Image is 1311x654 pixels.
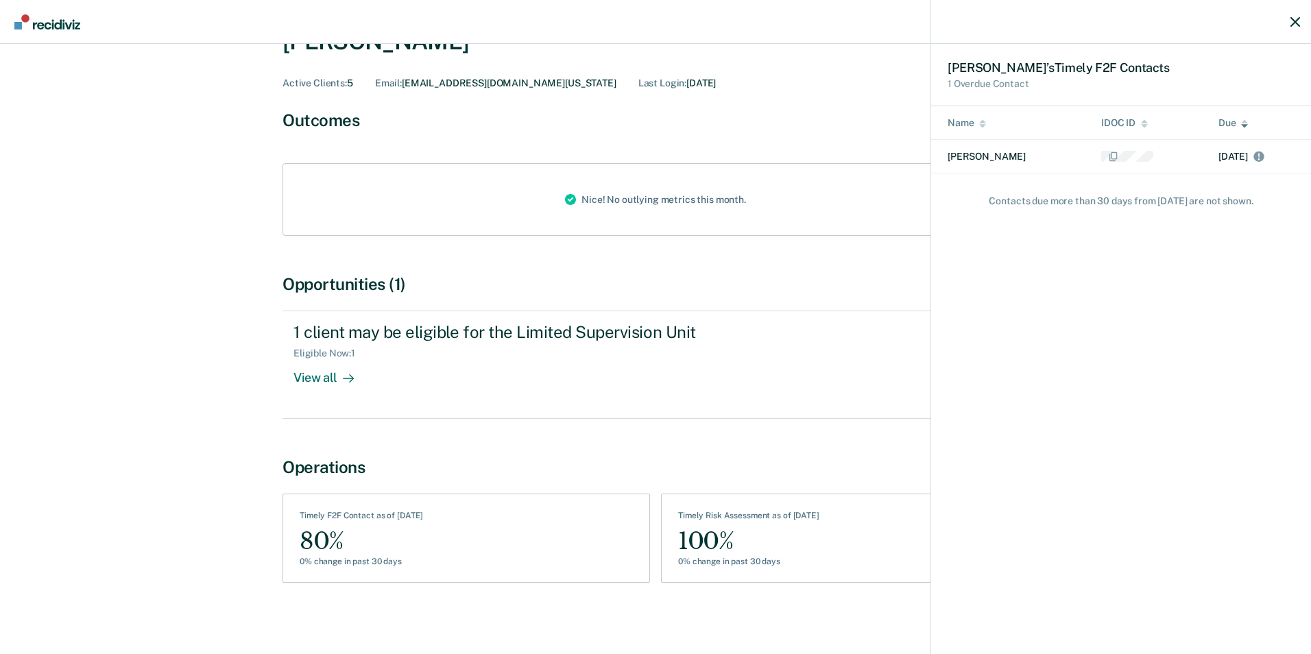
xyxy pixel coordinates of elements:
span: [DATE] [1218,151,1264,162]
div: Due [1218,117,1249,129]
p: Contact s due more than 30 days from [DATE] are not shown. [931,173,1311,229]
div: 1 Overdue Contact [948,78,1295,90]
div: [PERSON_NAME] ’s Timely F2F Contact s [948,60,1295,75]
td: [PERSON_NAME] [931,140,1085,173]
div: Name [948,117,986,129]
div: IDOC ID [1101,117,1148,129]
